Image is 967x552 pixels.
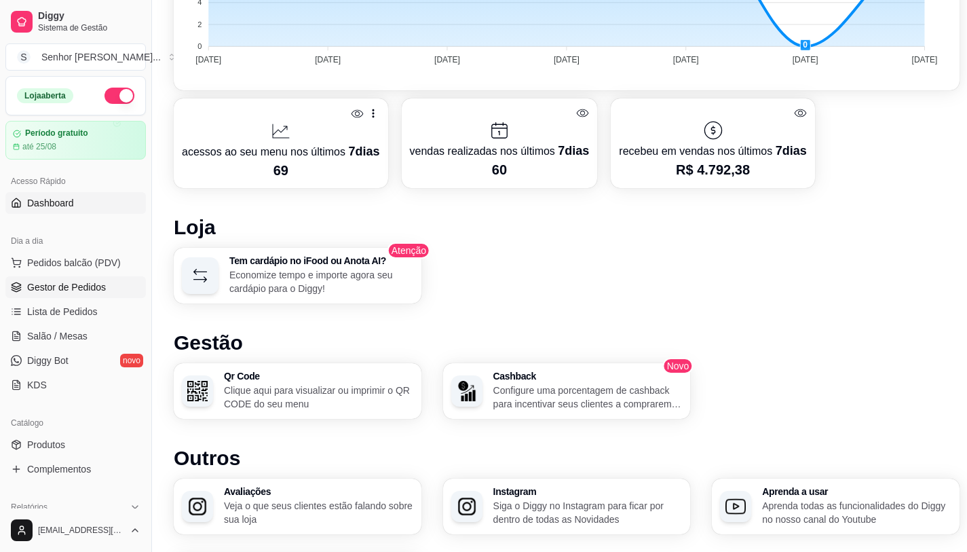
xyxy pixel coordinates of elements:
[27,329,88,343] span: Salão / Mesas
[493,499,683,526] p: Siga o Diggy no Instagram para ficar por dentro de todas as Novidades
[174,331,960,355] h1: Gestão
[554,55,580,65] tspan: [DATE]
[5,458,146,480] a: Complementos
[224,487,413,496] h3: Avaliações
[5,350,146,371] a: Diggy Botnovo
[457,381,477,401] img: Cashback
[387,242,430,259] span: Atenção
[348,145,379,158] span: 7 dias
[619,141,806,160] p: recebeu em vendas nos últimos
[443,479,691,534] button: InstagramInstagramSiga o Diggy no Instagram para ficar por dentro de todas as Novidades
[229,268,413,295] p: Economize tempo e importe agora seu cardápio para o Diggy!
[410,141,590,160] p: vendas realizadas nos últimos
[41,50,161,64] div: Senhor [PERSON_NAME] ...
[5,276,146,298] a: Gestor de Pedidos
[5,514,146,547] button: [EMAIL_ADDRESS][DOMAIN_NAME]
[197,42,202,50] tspan: 0
[762,499,951,526] p: Aprenda todas as funcionalidades do Diggy no nosso canal do Youtube
[493,487,683,496] h3: Instagram
[410,160,590,179] p: 60
[174,479,421,534] button: AvaliaçõesAvaliaçõesVeja o que seus clientes estão falando sobre sua loja
[762,487,951,496] h3: Aprenda a usar
[38,10,140,22] span: Diggy
[493,371,683,381] h3: Cashback
[224,499,413,526] p: Veja o que seus clientes estão falando sobre sua loja
[38,525,124,536] span: [EMAIL_ADDRESS][DOMAIN_NAME]
[174,248,421,303] button: Tem cardápio no iFood ou Anota AI?Economize tempo e importe agora seu cardápio para o Diggy!
[434,55,460,65] tspan: [DATE]
[17,88,73,103] div: Loja aberta
[558,144,589,158] span: 7 dias
[5,325,146,347] a: Salão / Mesas
[457,496,477,517] img: Instagram
[5,252,146,274] button: Pedidos balcão (PDV)
[27,462,91,476] span: Complementos
[912,55,938,65] tspan: [DATE]
[174,446,960,471] h1: Outros
[725,496,746,517] img: Aprenda a usar
[27,280,106,294] span: Gestor de Pedidos
[22,141,56,152] article: até 25/08
[195,55,221,65] tspan: [DATE]
[793,55,818,65] tspan: [DATE]
[619,160,806,179] p: R$ 4.792,38
[663,358,694,374] span: Novo
[224,384,413,411] p: Clique aqui para visualizar ou imprimir o QR CODE do seu menu
[17,50,31,64] span: S
[11,502,48,513] span: Relatórios
[182,142,380,161] p: acessos ao seu menu nos últimos
[229,256,413,265] h3: Tem cardápio no iFood ou Anota AI?
[5,301,146,323] a: Lista de Pedidos
[443,363,691,419] button: CashbackCashbackConfigure uma porcentagem de cashback para incentivar seus clientes a comprarem e...
[5,170,146,192] div: Acesso Rápido
[27,354,69,367] span: Diggy Bot
[224,371,413,381] h3: Qr Code
[27,196,74,210] span: Dashboard
[27,438,65,452] span: Produtos
[776,144,807,158] span: 7 dias
[27,256,121,270] span: Pedidos balcão (PDV)
[673,55,699,65] tspan: [DATE]
[5,230,146,252] div: Dia a dia
[38,22,140,33] span: Sistema de Gestão
[105,88,134,104] button: Alterar Status
[5,5,146,38] a: DiggySistema de Gestão
[5,412,146,434] div: Catálogo
[493,384,683,411] p: Configure uma porcentagem de cashback para incentivar seus clientes a comprarem em sua loja
[5,192,146,214] a: Dashboard
[27,378,47,392] span: KDS
[712,479,960,534] button: Aprenda a usarAprenda a usarAprenda todas as funcionalidades do Diggy no nosso canal do Youtube
[5,374,146,396] a: KDS
[174,363,421,419] button: Qr CodeQr CodeClique aqui para visualizar ou imprimir o QR CODE do seu menu
[182,161,380,180] p: 69
[5,121,146,160] a: Período gratuitoaté 25/08
[5,43,146,71] button: Select a team
[187,381,208,401] img: Qr Code
[197,20,202,29] tspan: 2
[27,305,98,318] span: Lista de Pedidos
[5,434,146,456] a: Produtos
[174,215,960,240] h1: Loja
[187,496,208,517] img: Avaliações
[315,55,341,65] tspan: [DATE]
[25,128,88,139] article: Período gratuito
